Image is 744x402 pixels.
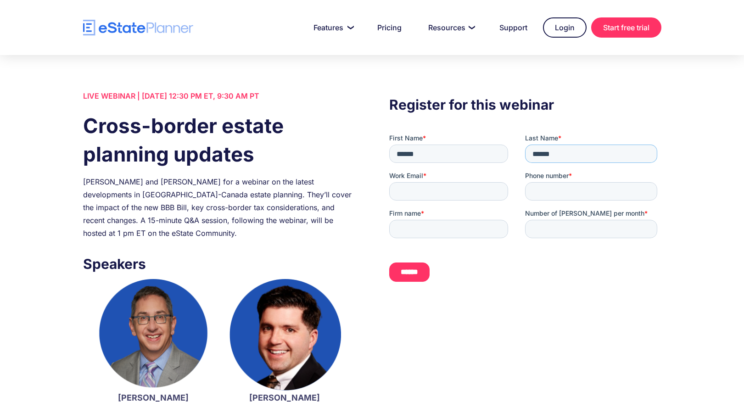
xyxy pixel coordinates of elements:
[83,89,355,102] div: LIVE WEBINAR | [DATE] 12:30 PM ET, 9:30 AM PT
[389,134,661,290] iframe: Form 0
[543,17,587,38] a: Login
[83,112,355,168] h1: Cross-border estate planning updates
[417,18,484,37] a: Resources
[83,175,355,240] div: [PERSON_NAME] and [PERSON_NAME] for a webinar on the latest developments in [GEOGRAPHIC_DATA]-Can...
[83,20,193,36] a: home
[83,253,355,274] h3: Speakers
[366,18,413,37] a: Pricing
[389,94,661,115] h3: Register for this webinar
[302,18,362,37] a: Features
[488,18,538,37] a: Support
[591,17,661,38] a: Start free trial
